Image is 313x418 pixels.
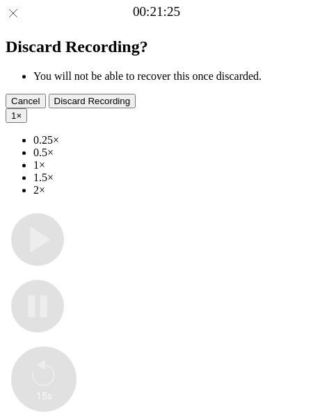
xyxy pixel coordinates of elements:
li: 2× [33,184,307,197]
button: Discard Recording [49,94,136,108]
a: 00:21:25 [133,4,180,19]
button: 1× [6,108,27,123]
li: You will not be able to recover this once discarded. [33,70,307,83]
li: 1.5× [33,172,307,184]
button: Cancel [6,94,46,108]
span: 1 [11,110,16,121]
li: 0.25× [33,134,307,147]
li: 1× [33,159,307,172]
h2: Discard Recording? [6,37,307,56]
li: 0.5× [33,147,307,159]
